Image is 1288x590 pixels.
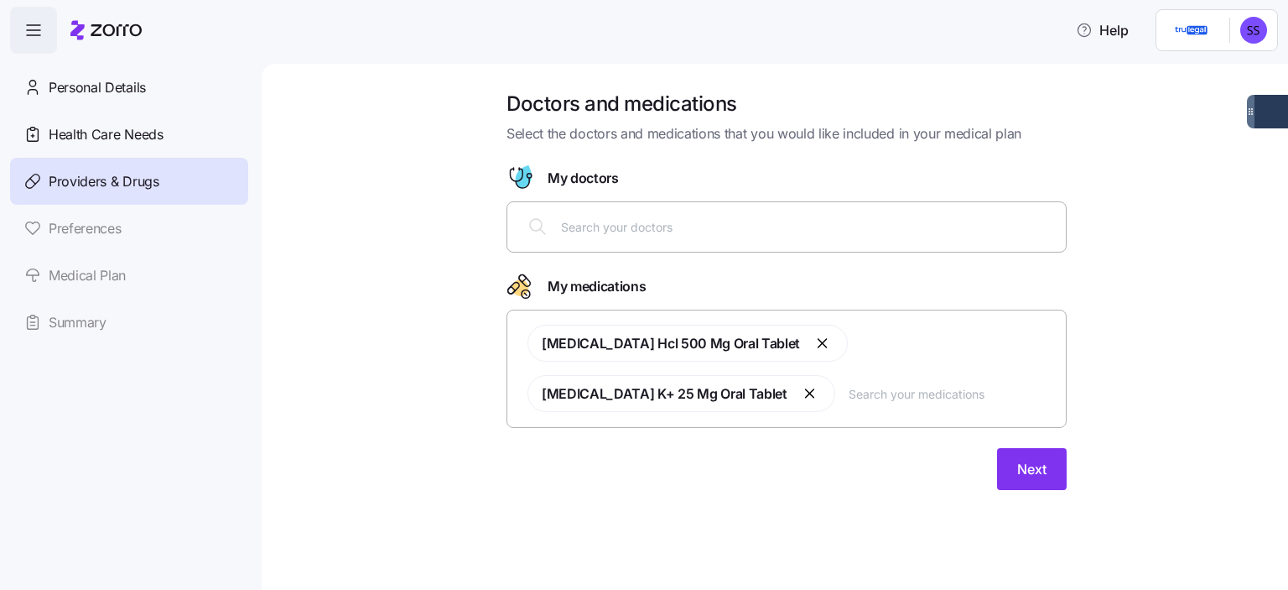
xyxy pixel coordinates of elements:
span: Providers & Drugs [49,171,159,192]
a: Health Care Needs [10,111,248,158]
button: Help [1062,13,1142,47]
span: [MEDICAL_DATA] Hcl 500 Mg Oral Tablet [542,335,800,352]
span: Personal Details [49,77,146,98]
input: Search your doctors [561,217,1056,236]
span: Health Care Needs [49,124,164,145]
span: My doctors [548,168,619,189]
svg: Doctor figure [506,164,534,191]
input: Search your medications [849,384,1056,403]
a: Providers & Drugs [10,158,248,205]
button: Next [997,448,1067,490]
a: Personal Details [10,64,248,111]
span: Select the doctors and medications that you would like included in your medical plan [506,123,1067,144]
span: Next [1017,459,1046,479]
h1: Doctors and medications [506,91,1067,117]
svg: Drugs [506,273,534,300]
span: Help [1076,20,1129,40]
span: [MEDICAL_DATA] K+ 25 Mg Oral Tablet [542,385,787,402]
img: 38076feb32477f5810353c5cd14fe8ea [1240,17,1267,44]
img: Employer logo [1166,20,1216,40]
span: My medications [548,276,647,297]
